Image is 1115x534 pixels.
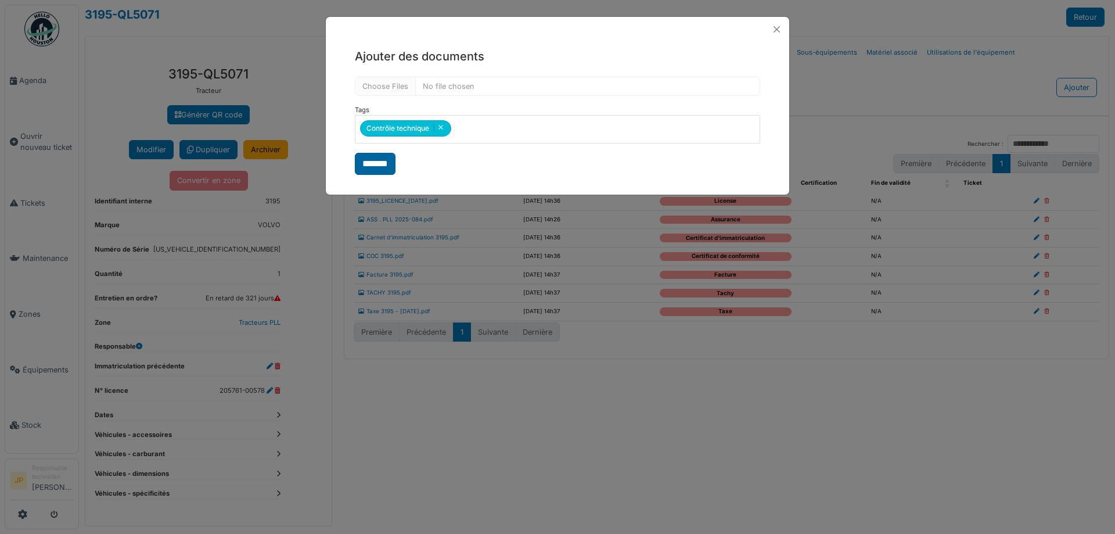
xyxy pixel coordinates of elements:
[769,21,785,37] button: Close
[355,105,369,115] label: Tags
[360,120,451,137] div: Contrôle technique
[355,48,760,65] h5: Ajouter des documents
[434,123,447,131] button: Remove item: '177'
[453,121,455,138] input: null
